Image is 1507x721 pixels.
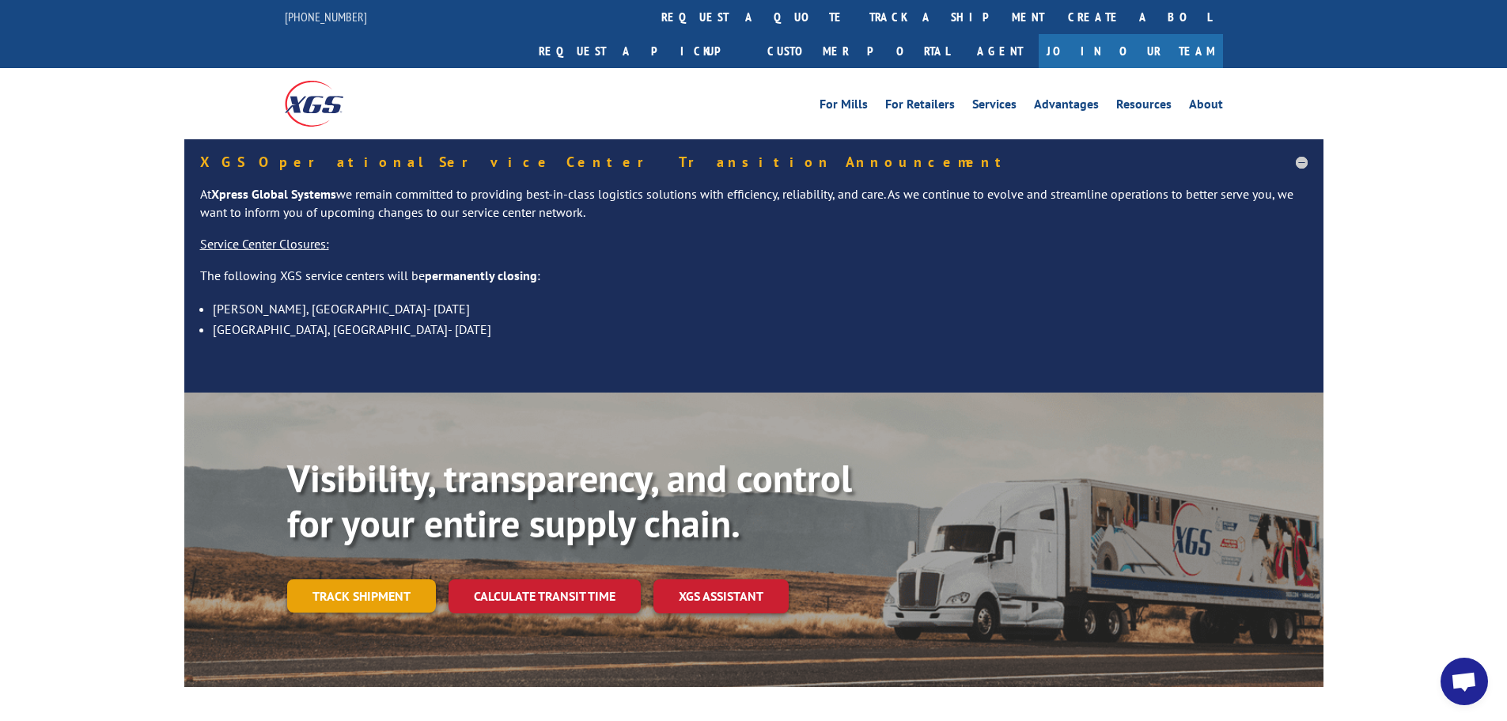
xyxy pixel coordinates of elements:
[1189,98,1223,116] a: About
[200,267,1308,298] p: The following XGS service centers will be :
[213,298,1308,319] li: [PERSON_NAME], [GEOGRAPHIC_DATA]- [DATE]
[213,319,1308,340] li: [GEOGRAPHIC_DATA], [GEOGRAPHIC_DATA]- [DATE]
[1039,34,1223,68] a: Join Our Team
[287,579,436,613] a: Track shipment
[820,98,868,116] a: For Mills
[200,236,329,252] u: Service Center Closures:
[200,155,1308,169] h5: XGS Operational Service Center Transition Announcement
[287,453,852,548] b: Visibility, transparency, and control for your entire supply chain.
[449,579,641,613] a: Calculate transit time
[285,9,367,25] a: [PHONE_NUMBER]
[1034,98,1099,116] a: Advantages
[527,34,755,68] a: Request a pickup
[885,98,955,116] a: For Retailers
[200,185,1308,236] p: At we remain committed to providing best-in-class logistics solutions with efficiency, reliabilit...
[755,34,961,68] a: Customer Portal
[1441,658,1488,705] a: Open chat
[425,268,537,283] strong: permanently closing
[972,98,1017,116] a: Services
[1116,98,1172,116] a: Resources
[653,579,789,613] a: XGS ASSISTANT
[961,34,1039,68] a: Agent
[211,186,336,202] strong: Xpress Global Systems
